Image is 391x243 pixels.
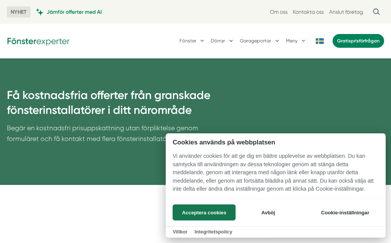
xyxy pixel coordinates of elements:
button: Avböj [238,204,299,220]
h2: Cookies används på webbplatsen [166,139,386,146]
p: Vi använder cookies för att ge dig en bättre upplevelse av webbplatsen. Du kan samtycka till anvä... [166,152,386,199]
button: Acceptera cookies [173,204,236,220]
button: Cookie-inställningar [312,204,378,220]
a: Villkor [173,229,187,235]
a: Integritetspolicy [194,229,232,235]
